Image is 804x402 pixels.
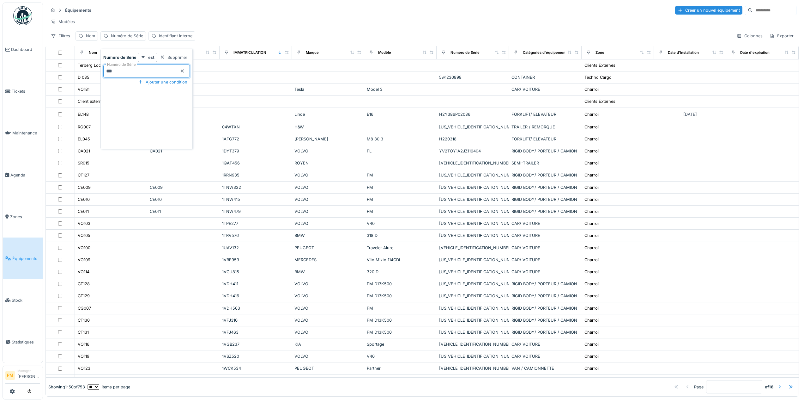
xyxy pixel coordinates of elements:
li: PM [5,371,15,380]
div: [US_VEHICLE_IDENTIFICATION_NUMBER] [439,329,506,335]
div: FM [367,208,434,214]
div: V40 [367,353,434,359]
div: Charroi [584,160,599,166]
div: [US_VEHICLE_IDENTIFICATION_NUMBER] [439,184,506,190]
strong: est [148,54,154,60]
div: Zone [595,50,604,55]
div: [US_VEHICLE_IDENTIFICATION_NUMBER] [439,196,506,202]
div: Charroi [584,172,599,178]
div: [VEHICLE_IDENTIFICATION_NUMBER] [439,365,506,371]
div: VOLVO [294,353,362,359]
div: Charroi [584,148,599,154]
div: CE011 [150,208,217,214]
div: RIGID BODY/ PORTEUR / CAMION [511,305,579,311]
div: CE009 [78,184,91,190]
div: RIGID BODY/ PORTEUR / CAMION [511,148,579,154]
div: Nom [86,33,95,39]
div: [US_VEHICLE_IDENTIFICATION_NUMBER] [439,305,506,311]
div: 1WCK534 [222,365,289,371]
div: 1VSZ520 [222,353,289,359]
div: Traveler Alure [367,245,434,251]
div: M8 30.3 [367,136,434,142]
div: Terberg Location Foets [78,62,122,68]
div: YV2TOY1A2JZ116404 [439,148,506,154]
div: [VEHICLE_IDENTIFICATION_NUMBER] [439,341,506,347]
div: 1VFJ463 [222,329,289,335]
div: Manager [17,368,40,373]
div: 1VDH563 [222,305,289,311]
div: PEUGEOT [294,245,362,251]
div: Colonnes [734,31,765,40]
span: Zones [10,214,40,220]
div: EL045 [78,136,90,142]
div: Charroi [584,220,599,226]
div: [US_VEHICLE_IDENTIFICATION_NUMBER] [439,172,506,178]
div: 5w1230898 [439,74,506,80]
div: Charroi [584,208,599,214]
div: FM [367,172,434,178]
div: items per page [88,384,130,390]
div: CAR/ VOITURE [511,269,579,275]
div: VO114 [78,269,89,275]
div: Charroi [584,305,599,311]
div: D 035 [78,74,89,80]
div: SR015 [78,160,89,166]
div: [US_VEHICLE_IDENTIFICATION_NUMBER] [439,293,506,299]
strong: of 16 [765,384,773,390]
div: VO123 [78,365,90,371]
div: RIGID BODY/ PORTEUR / CAMION [511,329,579,335]
div: CE009 [150,184,217,190]
div: Nom [89,50,97,55]
div: 1TNW322 [222,184,289,190]
li: [PERSON_NAME] [17,368,40,382]
div: FORKLIFT/ ELEVATEUR [511,136,579,142]
div: VO109 [78,257,90,263]
div: CAR/ VOITURE [511,341,579,347]
div: CA021 [150,148,217,154]
strong: Équipements [63,7,94,13]
div: 1DYT379 [222,148,289,154]
div: Modèles [48,17,78,26]
div: Charroi [584,184,599,190]
div: CE011 [78,208,89,214]
div: Model 3 [367,86,434,92]
div: FL [367,148,434,154]
div: VOLVO [294,281,362,287]
div: CE010 [150,196,217,202]
div: FM D13K500 [367,281,434,287]
div: 1AFG772 [222,136,289,142]
div: VO119 [78,353,89,359]
div: 1VDH416 [222,293,289,299]
div: CT128 [78,281,90,287]
div: [US_VEHICLE_IDENTIFICATION_NUMBER] [439,220,506,226]
div: CAR/ VOITURE [511,86,579,92]
div: VOLVO [294,172,362,178]
div: Tesla [294,86,362,92]
div: Charroi [584,86,599,92]
div: MERCEDES [294,257,362,263]
div: Date d'expiration [740,50,770,55]
div: RIGID BODY/ PORTEUR / CAMION [511,172,579,178]
div: Catégories d'équipement [523,50,567,55]
div: VO103 [78,220,90,226]
div: FORKLIFT/ ELEVATEUR [511,111,579,117]
div: CA021 [78,148,90,154]
div: PEUGEOT [294,365,362,371]
div: CAR/ VOITURE [511,353,579,359]
div: 1TPE277 [222,220,289,226]
div: V40 [367,220,434,226]
div: H220318 [439,136,506,142]
div: Techno Cargo [584,74,612,80]
div: Charroi [584,365,599,371]
img: Badge_color-CXgf-gQk.svg [13,6,32,25]
div: Exporter [767,31,796,40]
div: 1TRV576 [222,232,289,238]
div: FM D13K500 [367,293,434,299]
div: VOLVO [294,208,362,214]
div: Charroi [584,232,599,238]
div: [VEHICLE_IDENTIFICATION_NUMBER] [439,160,506,166]
div: Modèle [378,50,391,55]
div: Charroi [584,196,599,202]
div: RIGID BODY/ PORTEUR / CAMION [511,293,579,299]
div: Clients Externes [584,62,615,68]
